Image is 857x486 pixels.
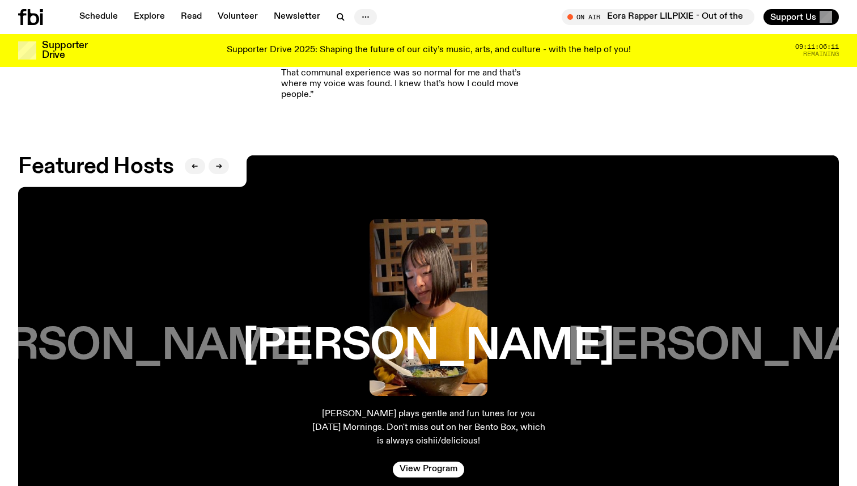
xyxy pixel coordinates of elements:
p: “Every single pure part of us wants to resonate with the beauty and the devotion that someone els... [281,47,532,101]
a: Newsletter [267,9,327,25]
span: 09:11:06:11 [795,44,839,50]
button: On AirEora Rapper LILPIXIE - Out of the Box w/ [PERSON_NAME] & [PERSON_NAME] [562,9,754,25]
a: Volunteer [211,9,265,25]
a: Explore [127,9,172,25]
a: Schedule [73,9,125,25]
span: Remaining [803,51,839,57]
button: Support Us [763,9,839,25]
span: Support Us [770,12,816,22]
p: [PERSON_NAME] plays gentle and fun tunes for you [DATE] Mornings. Don't miss out on her Bento Box... [311,407,546,448]
h3: Supporter Drive [42,41,87,60]
h3: [PERSON_NAME] [243,325,614,368]
h2: Featured Hosts [18,157,173,177]
a: View Program [393,462,464,477]
a: Read [174,9,209,25]
p: Supporter Drive 2025: Shaping the future of our city’s music, arts, and culture - with the help o... [227,45,631,56]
